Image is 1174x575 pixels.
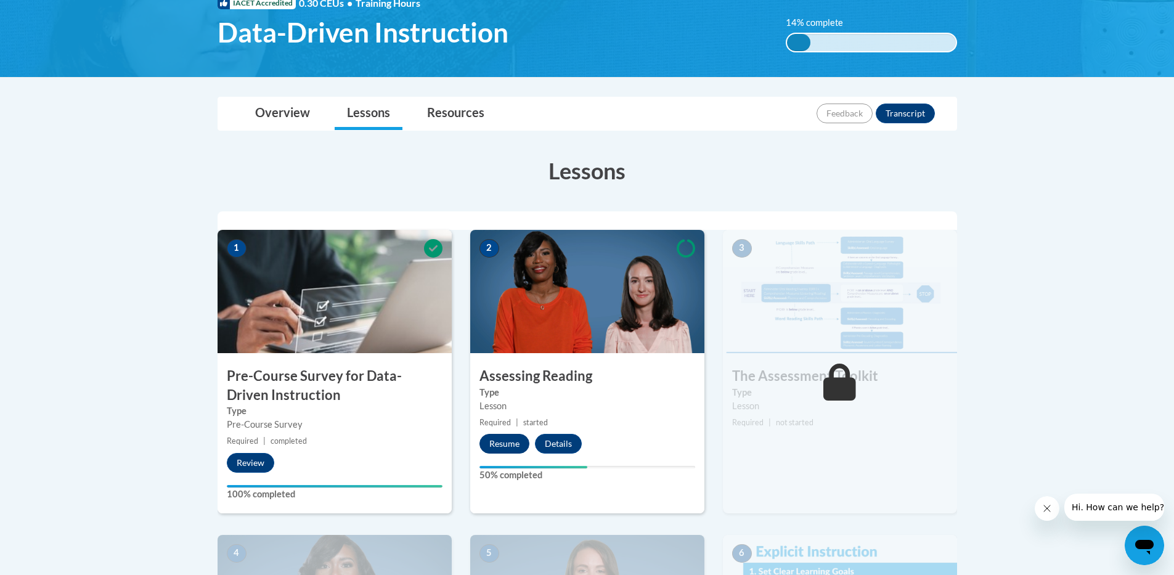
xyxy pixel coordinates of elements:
[415,97,497,130] a: Resources
[227,453,274,473] button: Review
[479,399,695,413] div: Lesson
[817,104,873,123] button: Feedback
[227,404,442,418] label: Type
[470,367,704,386] h3: Assessing Reading
[723,367,957,386] h3: The Assessment Toolkit
[516,418,518,427] span: |
[535,434,582,454] button: Details
[787,34,810,51] div: 14% complete
[786,16,857,30] label: 14% complete
[263,436,266,446] span: |
[218,230,452,353] img: Course Image
[479,239,499,258] span: 2
[768,418,771,427] span: |
[1064,494,1164,521] iframe: Message from company
[1035,496,1059,521] iframe: Close message
[776,418,813,427] span: not started
[335,97,402,130] a: Lessons
[723,230,957,353] img: Course Image
[227,485,442,487] div: Your progress
[876,104,935,123] button: Transcript
[227,418,442,431] div: Pre-Course Survey
[732,418,764,427] span: Required
[227,487,442,501] label: 100% completed
[218,16,508,49] span: Data-Driven Instruction
[732,239,752,258] span: 3
[1125,526,1164,565] iframe: Button to launch messaging window
[218,367,452,405] h3: Pre-Course Survey for Data-Driven Instruction
[243,97,322,130] a: Overview
[479,544,499,563] span: 5
[479,386,695,399] label: Type
[732,544,752,563] span: 6
[470,230,704,353] img: Course Image
[523,418,548,427] span: started
[227,544,247,563] span: 4
[271,436,307,446] span: completed
[732,386,948,399] label: Type
[227,436,258,446] span: Required
[479,418,511,427] span: Required
[732,399,948,413] div: Lesson
[479,468,695,482] label: 50% completed
[227,239,247,258] span: 1
[479,466,587,468] div: Your progress
[479,434,529,454] button: Resume
[218,155,957,186] h3: Lessons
